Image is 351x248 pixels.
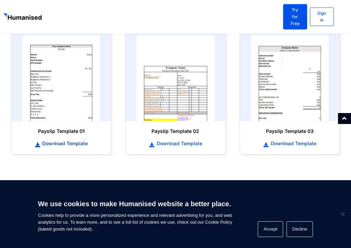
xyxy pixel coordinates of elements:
button: Accept [258,221,283,237]
span: Download Template [40,140,88,147]
h6: Payslip Template 02 [132,128,218,135]
a: Sign In [310,8,334,26]
button: Decline [287,221,313,237]
span: Download Template [269,140,316,147]
a: Download Template [247,140,333,147]
img: payslip template [22,35,100,121]
h6: We use cookies to make Humanised website a better place. [38,199,232,209]
img: GetHumanised Logo [3,13,43,21]
a: Download Template [132,140,218,147]
h6: Payslip Template 03 [247,128,333,135]
a: Download Template [18,140,104,147]
h6: Payslip Template 01 [18,128,104,135]
span: Download Template [155,140,202,147]
img: payslip template [136,35,214,121]
span: Decline [339,211,346,218]
a: Try for Free [283,4,307,29]
img: payslip template [251,35,329,121]
span: Cookies help to provide a more personalized experience and relevant advertising for you, and web ... [38,196,232,233]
